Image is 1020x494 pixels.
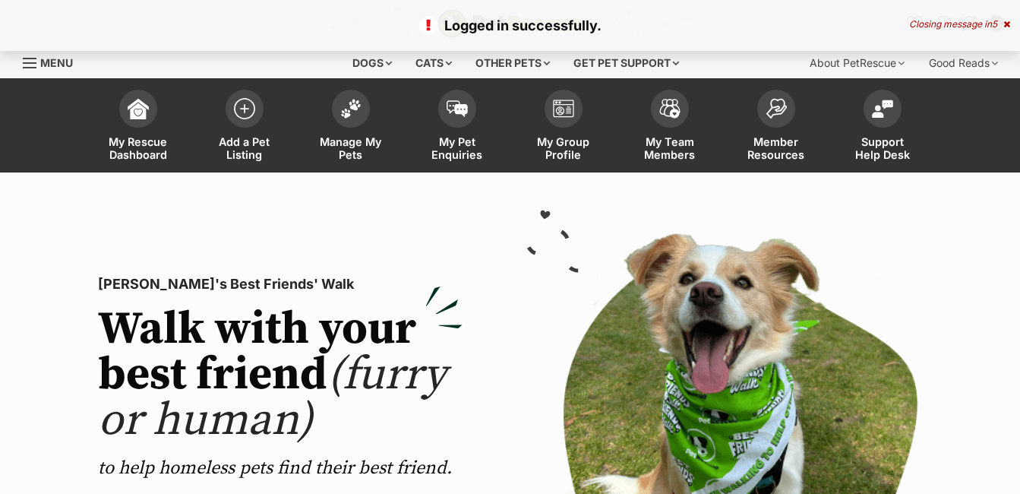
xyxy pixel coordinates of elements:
span: My Pet Enquiries [423,135,491,161]
span: Support Help Desk [848,135,917,161]
img: pet-enquiries-icon-7e3ad2cf08bfb03b45e93fb7055b45f3efa6380592205ae92323e6603595dc1f.svg [447,100,468,117]
img: group-profile-icon-3fa3cf56718a62981997c0bc7e787c4b2cf8bcc04b72c1350f741eb67cf2f40e.svg [553,100,574,118]
span: Member Resources [742,135,810,161]
div: About PetRescue [799,48,915,78]
div: Cats [405,48,463,78]
img: member-resources-icon-8e73f808a243e03378d46382f2149f9095a855e16c252ad45f914b54edf8863c.svg [766,98,787,119]
a: Support Help Desk [829,82,936,173]
span: My Rescue Dashboard [104,135,172,161]
span: My Team Members [636,135,704,161]
img: manage-my-pets-icon-02211641906a0b7f246fdf0571729dbe1e7629f14944591b6c1af311fb30b64b.svg [340,99,362,119]
p: [PERSON_NAME]'s Best Friends' Walk [98,274,463,295]
a: Member Resources [723,82,829,173]
img: help-desk-icon-fdf02630f3aa405de69fd3d07c3f3aa587a6932b1a1747fa1d2bba05be0121f9.svg [872,100,893,118]
a: My Group Profile [510,82,617,173]
a: My Pet Enquiries [404,82,510,173]
div: Good Reads [918,48,1009,78]
a: Add a Pet Listing [191,82,298,173]
span: My Group Profile [529,135,598,161]
div: Dogs [342,48,403,78]
span: Add a Pet Listing [210,135,279,161]
p: to help homeless pets find their best friend. [98,456,463,480]
div: Other pets [465,48,561,78]
span: Menu [40,56,73,69]
a: My Team Members [617,82,723,173]
a: Manage My Pets [298,82,404,173]
a: My Rescue Dashboard [85,82,191,173]
a: Menu [23,48,84,75]
span: Manage My Pets [317,135,385,161]
img: dashboard-icon-eb2f2d2d3e046f16d808141f083e7271f6b2e854fb5c12c21221c1fb7104beca.svg [128,98,149,119]
div: Get pet support [563,48,690,78]
img: add-pet-listing-icon-0afa8454b4691262ce3f59096e99ab1cd57d4a30225e0717b998d2c9b9846f56.svg [234,98,255,119]
span: (furry or human) [98,347,447,449]
img: team-members-icon-5396bd8760b3fe7c0b43da4ab00e1e3bb1a5d9ba89233759b79545d2d3fc5d0d.svg [659,99,681,119]
h2: Walk with your best friend [98,307,463,444]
